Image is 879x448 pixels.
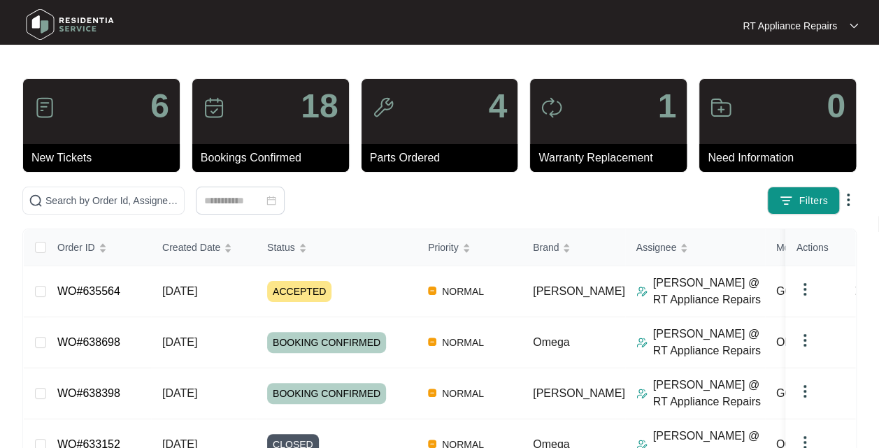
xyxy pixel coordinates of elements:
[151,229,256,266] th: Created Date
[533,285,625,297] span: [PERSON_NAME]
[34,96,56,119] img: icon
[46,229,151,266] th: Order ID
[370,150,518,166] p: Parts Ordered
[428,287,436,295] img: Vercel Logo
[436,283,489,300] span: NORMAL
[840,192,857,208] img: dropdown arrow
[533,240,559,255] span: Brand
[436,334,489,351] span: NORMAL
[150,89,169,123] p: 6
[372,96,394,119] img: icon
[636,286,648,297] img: Assigner Icon
[776,240,803,255] span: Model
[653,326,765,359] p: [PERSON_NAME] @ RT Appliance Repairs
[827,89,845,123] p: 0
[21,3,119,45] img: residentia service logo
[57,240,95,255] span: Order ID
[203,96,225,119] img: icon
[267,383,386,404] span: BOOKING CONFIRMED
[428,440,436,448] img: Vercel Logo
[489,89,508,123] p: 4
[162,240,220,255] span: Created Date
[436,385,489,402] span: NORMAL
[522,229,625,266] th: Brand
[850,22,858,29] img: dropdown arrow
[267,281,331,302] span: ACCEPTED
[710,96,732,119] img: icon
[301,89,338,123] p: 18
[267,240,295,255] span: Status
[785,229,855,266] th: Actions
[796,281,813,298] img: dropdown arrow
[256,229,417,266] th: Status
[779,194,793,208] img: filter icon
[538,150,687,166] p: Warranty Replacement
[57,387,120,399] a: WO#638398
[417,229,522,266] th: Priority
[636,240,677,255] span: Assignee
[162,387,197,399] span: [DATE]
[636,337,648,348] img: Assigner Icon
[541,96,563,119] img: icon
[428,389,436,397] img: Vercel Logo
[799,194,828,208] span: Filters
[653,275,765,308] p: [PERSON_NAME] @ RT Appliance Repairs
[653,377,765,410] p: [PERSON_NAME] @ RT Appliance Repairs
[57,285,120,297] a: WO#635564
[31,150,180,166] p: New Tickets
[743,19,837,33] p: RT Appliance Repairs
[428,240,459,255] span: Priority
[796,383,813,400] img: dropdown arrow
[767,187,840,215] button: filter iconFilters
[636,388,648,399] img: Assigner Icon
[796,332,813,349] img: dropdown arrow
[201,150,349,166] p: Bookings Confirmed
[708,150,856,166] p: Need Information
[162,285,197,297] span: [DATE]
[625,229,765,266] th: Assignee
[57,336,120,348] a: WO#638698
[162,336,197,348] span: [DATE]
[533,387,625,399] span: [PERSON_NAME]
[657,89,676,123] p: 1
[428,338,436,346] img: Vercel Logo
[267,332,386,353] span: BOOKING CONFIRMED
[29,194,43,208] img: search-icon
[533,336,569,348] span: Omega
[45,193,178,208] input: Search by Order Id, Assignee Name, Customer Name, Brand and Model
